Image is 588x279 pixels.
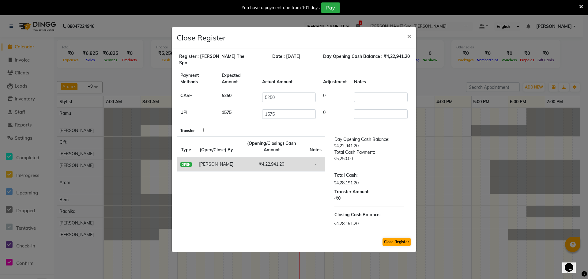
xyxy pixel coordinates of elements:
iframe: chat widget [562,254,582,273]
b: 5250 [222,93,232,98]
td: [PERSON_NAME] [195,157,237,172]
th: (Opening/Closing) Cash Amount [237,137,306,157]
th: (Open/Close) By [195,137,237,157]
div: : [330,212,409,218]
th: Adjustment [319,69,350,89]
div: ₹4,28,191.20 [330,221,409,227]
th: Payment Methods [177,69,218,89]
div: : [330,172,409,179]
div: Day Opening Cash Balance: [330,136,409,143]
b: UPI [180,110,187,115]
b: 1575 [222,110,232,115]
b: CASH [180,93,193,98]
div: ₹4,28,191.20 [330,180,409,186]
div: -₹0 [330,195,409,202]
span: × [407,31,411,40]
div: ₹5,250.00 [330,156,409,162]
div: Total Cash Payment: [330,149,409,156]
button: Close [402,27,416,44]
div: Date : [DATE] [256,53,317,66]
div: ₹4,22,941.20 [330,143,409,149]
div: Register : [PERSON_NAME] The Spa [175,53,256,66]
span: 0 [323,110,326,115]
span: Closing Cash Balance [334,212,379,217]
div: You have a payment due from 101 days [242,5,320,11]
span: Total Cash [334,172,356,178]
td: - [306,157,325,172]
span: 0 [323,93,326,98]
button: Close Register [383,238,411,246]
h4: Close Register [177,32,226,43]
div: Transfer Amount: [330,189,409,195]
th: Notes [350,69,411,89]
td: ₹4,22,941.20 [237,157,306,172]
th: Actual Amount [258,69,319,89]
div: Day Opening Cash Balance : ₹4,22,941.20 [317,53,416,66]
th: Type [177,137,195,157]
button: Pay [321,2,340,13]
th: Notes [306,137,325,157]
span: OPEN [180,162,192,167]
b: Transfer [180,128,195,133]
th: Expected Amount [218,69,258,89]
